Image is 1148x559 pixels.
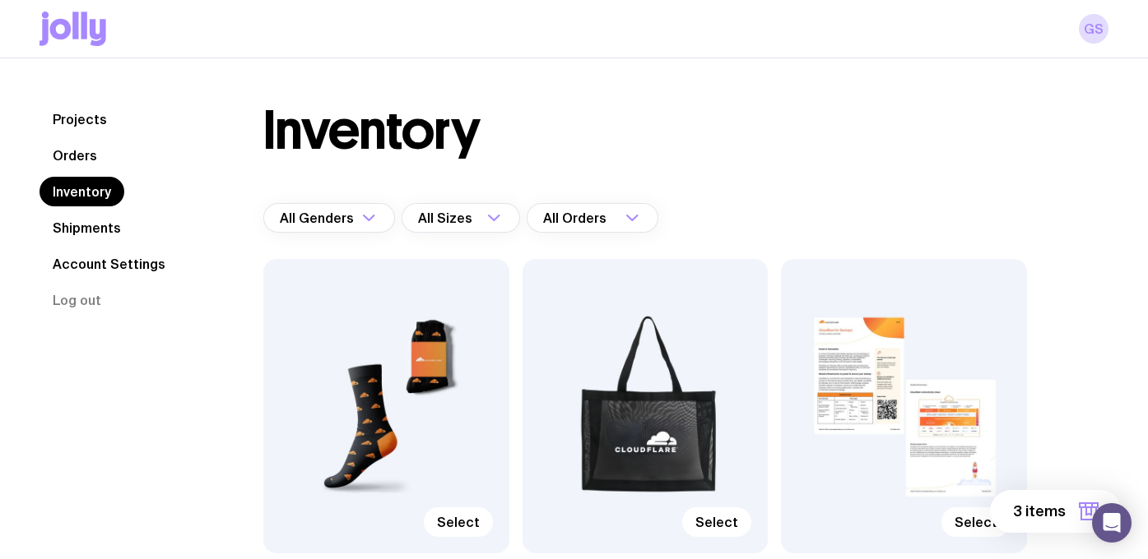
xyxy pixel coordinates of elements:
a: GS [1079,14,1108,44]
div: Search for option [527,203,658,233]
span: Select [695,514,738,530]
span: Select [955,514,997,530]
a: Inventory [40,177,124,206]
span: All Sizes [418,203,476,233]
input: Search for option [476,203,482,233]
a: Projects [40,104,120,134]
div: Open Intercom Messenger [1092,503,1132,543]
h1: Inventory [263,104,480,157]
span: Select [437,514,480,530]
a: Shipments [40,213,134,243]
span: 3 items [1013,501,1066,521]
input: Search for option [610,203,620,233]
a: Account Settings [40,249,179,279]
div: Search for option [402,203,520,233]
a: Orders [40,141,110,170]
button: Log out [40,285,114,315]
span: All Genders [280,203,357,233]
button: 3 items [990,490,1122,533]
div: Search for option [263,203,395,233]
span: All Orders [543,203,610,233]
